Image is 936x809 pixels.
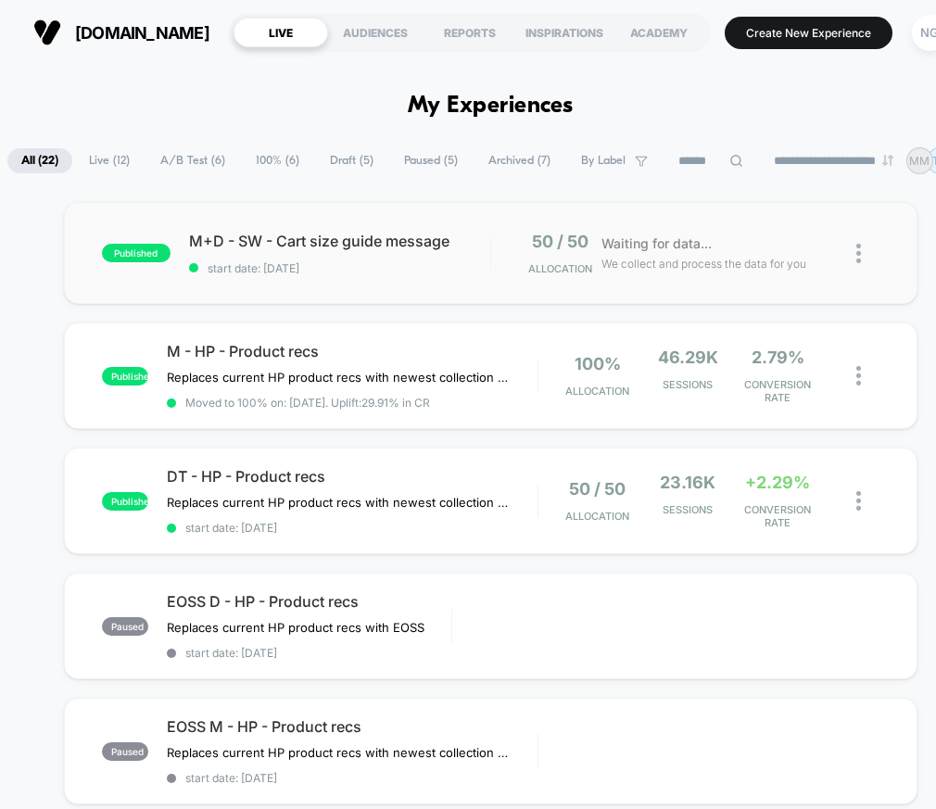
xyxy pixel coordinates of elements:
span: published [102,367,148,386]
span: 100% [575,354,621,373]
span: M - HP - Product recs [167,342,538,360]
span: 46.29k [658,348,718,367]
span: Replaces current HP product recs with EOSS [167,620,424,635]
span: Moved to 100% on: [DATE] . Uplift: 29.91% in CR [185,396,430,410]
span: 2.79% [752,348,804,367]
span: paused [102,617,148,636]
span: 50 / 50 [569,479,626,499]
img: end [882,155,893,166]
span: Waiting for data... [601,234,712,254]
span: Archived ( 7 ) [474,148,564,173]
span: By Label [581,154,626,168]
span: Replaces current HP product recs with newest collection (pre fall 2025) [167,370,511,385]
div: REPORTS [423,18,517,47]
span: 50 / 50 [532,232,588,251]
span: start date: [DATE] [167,521,538,535]
span: CONVERSION RATE [738,503,818,529]
span: Live ( 12 ) [75,148,144,173]
span: We collect and process the data for you [601,255,806,272]
div: LIVE [234,18,328,47]
span: published [102,492,148,511]
span: +2.29% [745,473,810,492]
span: A/B Test ( 6 ) [146,148,239,173]
span: start date: [DATE] [167,771,538,785]
span: CONVERSION RATE [738,378,818,404]
span: Allocation [565,385,629,398]
button: Create New Experience [725,17,892,49]
span: Replaces current HP product recs with newest collection (pre fall 2025) [167,745,511,760]
span: published [102,244,171,262]
span: start date: [DATE] [167,646,451,660]
span: Sessions [647,378,727,391]
span: M+D - SW - Cart size guide message [189,232,490,250]
span: All ( 22 ) [7,148,72,173]
button: [DOMAIN_NAME] [28,18,215,47]
span: EOSS M - HP - Product recs [167,717,538,736]
span: Paused ( 5 ) [390,148,472,173]
span: 100% ( 6 ) [242,148,313,173]
span: [DOMAIN_NAME] [75,23,209,43]
span: paused [102,742,148,761]
span: Replaces current HP product recs with newest collection (pre fall 2025) [167,495,511,510]
span: Draft ( 5 ) [316,148,387,173]
img: close [856,366,861,386]
span: start date: [DATE] [189,261,490,275]
span: Allocation [528,262,592,275]
div: AUDIENCES [328,18,423,47]
span: Allocation [565,510,629,523]
span: 23.16k [660,473,715,492]
span: DT - HP - Product recs [167,467,538,486]
p: MM [909,154,930,168]
div: ACADEMY [612,18,706,47]
img: close [856,491,861,511]
img: Visually logo [33,19,61,46]
div: INSPIRATIONS [517,18,612,47]
span: Sessions [647,503,727,516]
img: close [856,244,861,263]
span: EOSS D - HP - Product recs [167,592,451,611]
h1: My Experiences [408,93,574,120]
